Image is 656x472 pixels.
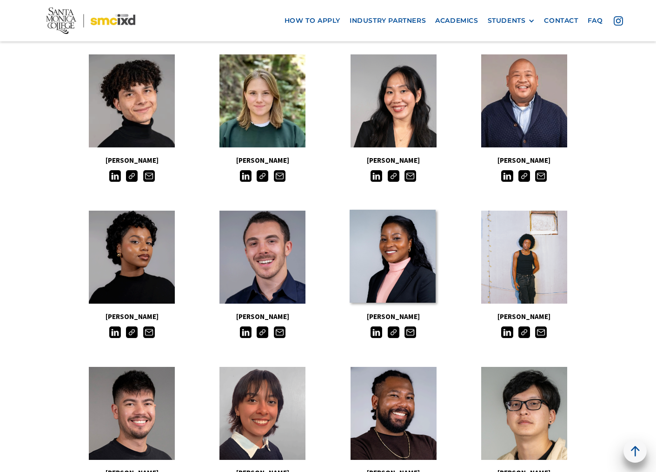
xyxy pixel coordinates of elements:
img: Link icon [126,326,138,338]
a: faq [583,12,608,29]
img: Email icon [274,326,285,338]
img: Link icon [257,326,268,338]
img: LinkedIn icon [109,170,121,182]
div: STUDENTS [488,17,526,25]
img: LinkedIn icon [501,326,513,338]
img: icon - instagram [614,16,623,26]
h5: [PERSON_NAME] [459,311,590,323]
h5: [PERSON_NAME] [459,154,590,166]
img: Link icon [518,170,530,182]
img: Link icon [126,170,138,182]
h5: [PERSON_NAME] [66,311,197,323]
img: Link icon [388,326,399,338]
img: LinkedIn icon [240,326,252,338]
img: LinkedIn icon [501,170,513,182]
img: Email icon [143,170,155,182]
img: Email icon [535,170,547,182]
img: LinkedIn icon [371,170,382,182]
img: LinkedIn icon [109,326,121,338]
img: Link icon [257,170,268,182]
a: back to top [623,439,647,463]
img: LinkedIn icon [240,170,252,182]
h5: [PERSON_NAME] [328,154,459,166]
h5: [PERSON_NAME] [197,311,328,323]
a: Academics [431,12,483,29]
img: Email icon [404,326,416,338]
a: industry partners [345,12,431,29]
img: Email icon [143,326,155,338]
h5: [PERSON_NAME] [328,311,459,323]
img: Link icon [388,170,399,182]
a: how to apply [280,12,345,29]
div: STUDENTS [488,17,535,25]
h5: [PERSON_NAME] [66,154,197,166]
img: Link icon [518,326,530,338]
img: LinkedIn icon [371,326,382,338]
img: Santa Monica College - SMC IxD logo [46,7,136,33]
h5: [PERSON_NAME] [197,154,328,166]
a: contact [539,12,583,29]
img: Email icon [274,170,285,182]
img: Email icon [404,170,416,182]
img: Email icon [535,326,547,338]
